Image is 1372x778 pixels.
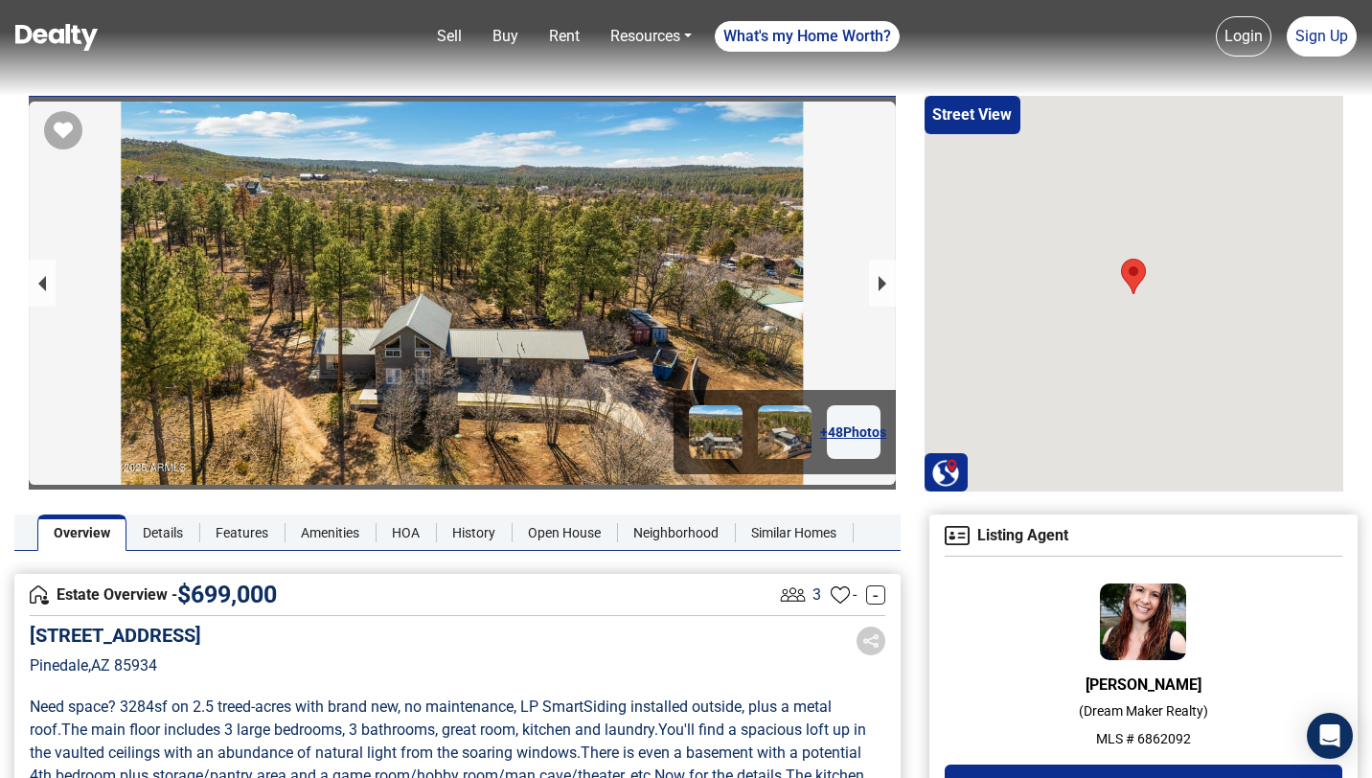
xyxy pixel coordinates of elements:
[689,405,743,459] img: Image
[931,458,960,487] img: Search Homes at Dealty
[37,515,126,551] a: Overview
[758,405,812,459] img: Image
[429,17,469,56] a: Sell
[436,515,512,551] a: History
[866,585,885,605] a: -
[15,24,98,51] img: Dealty - Buy, Sell & Rent Homes
[126,515,199,551] a: Details
[199,515,285,551] a: Features
[30,624,201,647] h5: [STREET_ADDRESS]
[603,17,699,56] a: Resources
[29,260,56,307] button: previous slide / item
[776,578,810,611] img: Listing View
[1100,583,1186,660] img: Agent
[541,17,587,56] a: Rent
[945,701,1342,721] p: ( Dream Maker Realty )
[925,96,1020,134] button: Street View
[945,729,1342,749] p: MLS # 6862092
[30,585,776,605] h4: Estate Overview -
[512,515,617,551] a: Open House
[61,721,658,739] span: The main floor includes 3 large bedrooms, 3 bathrooms, great room, kitchen and laundry .
[945,675,1342,694] h6: [PERSON_NAME]
[376,515,436,551] a: HOA
[853,583,857,606] span: -
[485,17,526,56] a: Buy
[30,585,49,605] img: Overview
[1216,16,1271,57] a: Login
[812,583,821,606] span: 3
[945,526,970,545] img: Agent
[1307,713,1353,759] div: Open Intercom Messenger
[827,405,880,459] a: +48Photos
[177,587,277,603] span: $ 699,000
[30,721,870,762] span: You'll find a spacious loft up in the vaulted ceilings with an abundance of natural light from th...
[30,698,835,739] span: Need space? 3284sf on 2.5 treed-acres with brand new, no maintenance, LP SmartSiding installed ou...
[869,260,896,307] button: next slide / item
[1287,16,1357,57] a: Sign Up
[285,515,376,551] a: Amenities
[30,654,201,677] p: Pinedale , AZ 85934
[945,526,1342,545] h4: Listing Agent
[715,21,900,52] a: What's my Home Worth?
[831,585,850,605] img: Favourites
[735,515,853,551] a: Similar Homes
[617,515,735,551] a: Neighborhood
